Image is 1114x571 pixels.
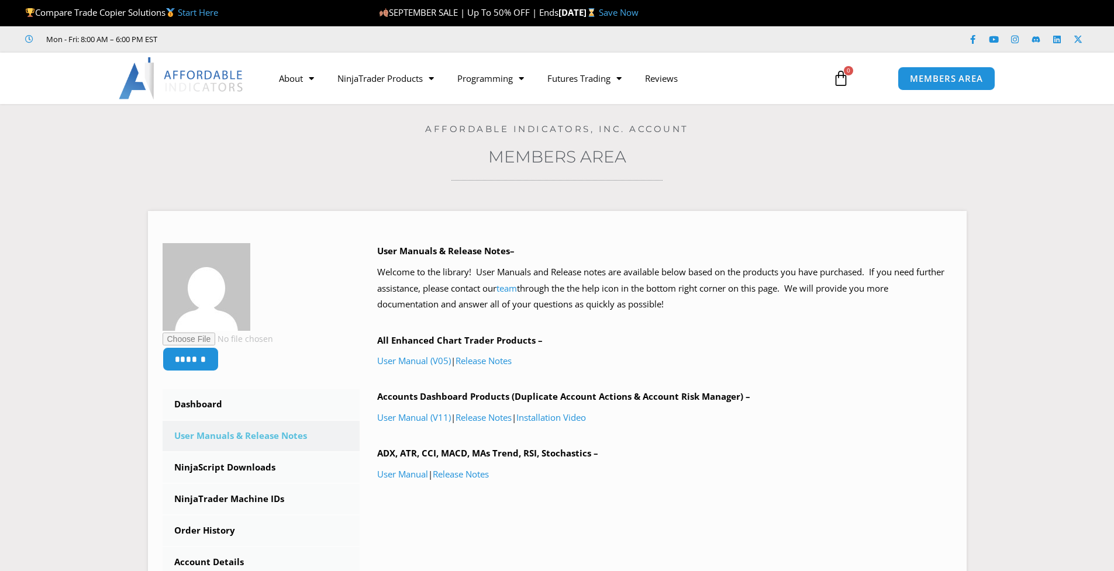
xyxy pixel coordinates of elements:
[377,390,750,402] b: Accounts Dashboard Products (Duplicate Account Actions & Account Risk Manager) –
[456,355,512,366] a: Release Notes
[633,65,689,92] a: Reviews
[267,65,819,92] nav: Menu
[267,65,326,92] a: About
[377,353,952,369] p: |
[174,33,349,45] iframe: Customer reviews powered by Trustpilot
[496,282,517,294] a: team
[516,411,586,423] a: Installation Video
[163,484,360,514] a: NinjaTrader Machine IDs
[380,8,388,17] img: 🍂
[119,57,244,99] img: LogoAI | Affordable Indicators – NinjaTrader
[377,334,543,346] b: All Enhanced Chart Trader Products –
[377,245,515,257] b: User Manuals & Release Notes–
[163,421,360,451] a: User Manuals & Release Notes
[456,411,512,423] a: Release Notes
[815,61,867,95] a: 0
[377,355,451,366] a: User Manual (V05)
[178,6,218,18] a: Start Here
[488,147,626,167] a: Members Area
[377,264,952,313] p: Welcome to the library! User Manuals and Release notes are available below based on the products ...
[163,243,250,331] img: 9d31bb7e1ea77eb2c89bd929555c5df615da391e752d5da808b8d55deb7a798c
[377,447,598,459] b: ADX, ATR, CCI, MACD, MAs Trend, RSI, Stochastics –
[558,6,599,18] strong: [DATE]
[163,389,360,420] a: Dashboard
[599,6,639,18] a: Save Now
[326,65,446,92] a: NinjaTrader Products
[166,8,175,17] img: 🥇
[377,466,952,483] p: |
[25,6,218,18] span: Compare Trade Copier Solutions
[425,123,689,134] a: Affordable Indicators, Inc. Account
[377,410,952,426] p: | |
[379,6,558,18] span: SEPTEMBER SALE | Up To 50% OFF | Ends
[536,65,633,92] a: Futures Trading
[910,74,983,83] span: MEMBERS AREA
[844,66,853,75] span: 0
[43,32,157,46] span: Mon - Fri: 8:00 AM – 6:00 PM EST
[163,452,360,483] a: NinjaScript Downloads
[377,411,451,423] a: User Manual (V11)
[163,515,360,546] a: Order History
[587,8,596,17] img: ⌛
[377,468,428,480] a: User Manual
[898,67,995,91] a: MEMBERS AREA
[433,468,489,480] a: Release Notes
[26,8,35,17] img: 🏆
[446,65,536,92] a: Programming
